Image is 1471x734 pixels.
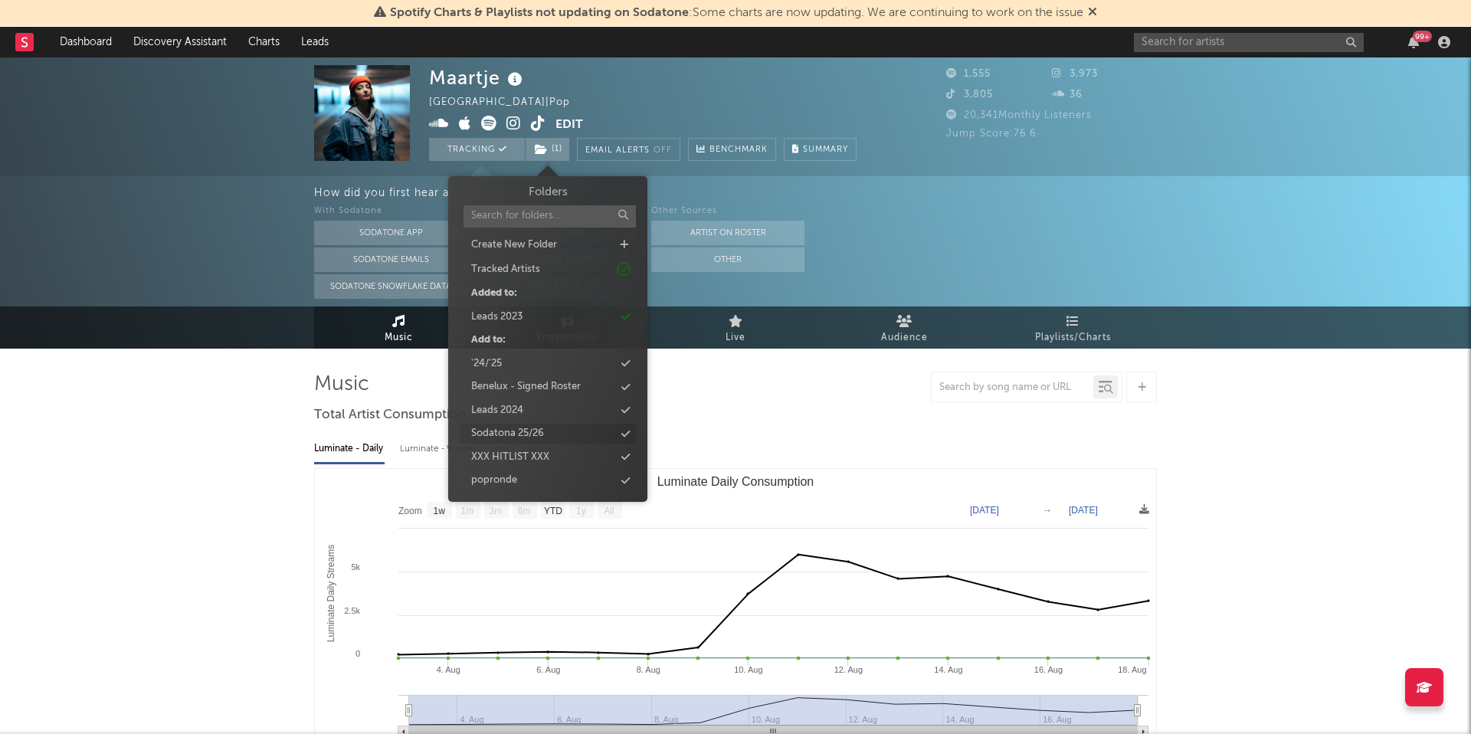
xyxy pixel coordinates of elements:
[651,306,820,349] a: Live
[400,436,480,462] div: Luminate - Weekly
[946,129,1037,139] span: Jump Score: 76.6
[576,506,586,516] text: 1y
[1134,33,1364,52] input: Search for artists
[437,665,460,674] text: 4. Aug
[688,138,776,161] a: Benchmark
[518,506,531,516] text: 6m
[49,27,123,57] a: Dashboard
[1088,7,1097,19] span: Dismiss
[314,184,1471,202] div: How did you first hear about Maartje ?
[471,450,549,465] div: XXX HITLIST XXX
[429,93,588,112] div: [GEOGRAPHIC_DATA] | Pop
[1034,665,1063,674] text: 16. Aug
[314,306,483,349] a: Music
[544,506,562,516] text: YTD
[528,184,567,202] h3: Folders
[398,506,422,516] text: Zoom
[525,138,570,161] span: ( 1 )
[1413,31,1432,42] div: 99 +
[1052,90,1083,100] span: 36
[709,141,768,159] span: Benchmark
[344,606,360,615] text: 2.5k
[471,473,517,488] div: popronde
[1118,665,1146,674] text: 18. Aug
[471,310,523,325] div: Leads 2023
[988,306,1157,349] a: Playlists/Charts
[471,238,557,253] div: Create New Folder
[881,329,928,347] span: Audience
[726,329,745,347] span: Live
[464,205,636,228] input: Search for folders...
[471,403,523,418] div: Leads 2024
[326,545,336,642] text: Luminate Daily Streams
[820,306,988,349] a: Audience
[390,7,1083,19] span: : Some charts are now updating. We are continuing to work on the issue
[1069,505,1098,516] text: [DATE]
[355,649,360,658] text: 0
[604,506,614,516] text: All
[461,506,474,516] text: 1m
[946,110,1092,120] span: 20,341 Monthly Listeners
[385,329,413,347] span: Music
[734,665,762,674] text: 10. Aug
[651,247,804,272] button: Other
[471,286,517,301] div: Added to:
[490,506,503,516] text: 3m
[803,146,848,154] span: Summary
[637,665,660,674] text: 8. Aug
[238,27,290,57] a: Charts
[536,665,560,674] text: 6. Aug
[651,221,804,245] button: Artist on Roster
[657,475,814,488] text: Luminate Daily Consumption
[970,505,999,516] text: [DATE]
[314,221,467,245] button: Sodatone App
[290,27,339,57] a: Leads
[471,379,581,395] div: Benelux - Signed Roster
[934,665,962,674] text: 14. Aug
[123,27,238,57] a: Discovery Assistant
[784,138,857,161] button: Summary
[314,274,467,299] button: Sodatone Snowflake Data
[932,382,1093,394] input: Search by song name or URL
[654,146,672,155] em: Off
[1408,36,1419,48] button: 99+
[351,562,360,572] text: 5k
[1043,505,1052,516] text: →
[314,406,466,424] span: Total Artist Consumption
[471,426,544,441] div: Sodatona 25/26
[577,138,680,161] button: Email AlertsOff
[555,116,583,135] button: Edit
[946,90,993,100] span: 3,805
[434,506,446,516] text: 1w
[1035,329,1111,347] span: Playlists/Charts
[390,7,689,19] span: Spotify Charts & Playlists not updating on Sodatone
[651,202,804,221] div: Other Sources
[314,436,385,462] div: Luminate - Daily
[429,65,526,90] div: Maartje
[471,356,502,372] div: '24/'25
[1052,69,1098,79] span: 3,973
[946,69,991,79] span: 1,555
[834,665,863,674] text: 12. Aug
[314,202,467,221] div: With Sodatone
[471,262,540,277] div: Tracked Artists
[526,138,569,161] button: (1)
[471,333,506,348] div: Add to:
[429,138,525,161] button: Tracking
[314,247,467,272] button: Sodatone Emails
